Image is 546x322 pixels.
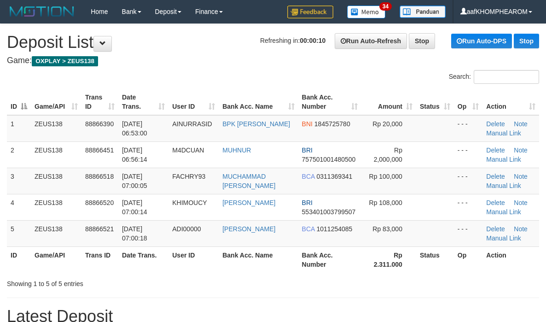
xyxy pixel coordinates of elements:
[486,208,521,216] a: Manual Link
[7,246,31,273] th: ID
[122,146,147,163] span: [DATE] 06:56:14
[7,115,31,142] td: 1
[31,246,81,273] th: Game/API
[486,182,521,189] a: Manual Link
[85,146,114,154] span: 88866451
[302,156,356,163] span: Copy 757501001480500 to clipboard
[85,225,114,233] span: 88866521
[222,146,251,154] a: MUHNUR
[302,208,356,216] span: Copy 553401003799507 to clipboard
[449,70,539,84] label: Search:
[302,225,315,233] span: BCA
[31,220,81,246] td: ZEUS138
[486,199,505,206] a: Delete
[409,33,435,49] a: Stop
[374,146,402,163] span: Rp 2,000,000
[361,89,416,115] th: Amount: activate to sort column ascending
[7,56,539,65] h4: Game:
[454,168,483,194] td: - - -
[298,89,362,115] th: Bank Acc. Number: activate to sort column ascending
[222,173,275,189] a: MUCHAMMAD [PERSON_NAME]
[486,120,505,128] a: Delete
[32,56,98,66] span: OXPLAY > ZEUS138
[454,141,483,168] td: - - -
[486,234,521,242] a: Manual Link
[416,246,454,273] th: Status
[168,246,219,273] th: User ID
[514,120,528,128] a: Note
[514,199,528,206] a: Note
[416,89,454,115] th: Status: activate to sort column ascending
[7,168,31,194] td: 3
[7,33,539,52] h1: Deposit List
[347,6,386,18] img: Button%20Memo.svg
[81,89,118,115] th: Trans ID: activate to sort column ascending
[372,120,402,128] span: Rp 20,000
[85,199,114,206] span: 88866520
[316,225,352,233] span: Copy 1011254085 to clipboard
[118,246,168,273] th: Date Trans.
[302,199,313,206] span: BRI
[31,168,81,194] td: ZEUS138
[118,89,168,115] th: Date Trans.: activate to sort column ascending
[122,225,147,242] span: [DATE] 07:00:18
[451,34,512,48] a: Run Auto-DPS
[482,246,539,273] th: Action
[369,173,402,180] span: Rp 100,000
[486,156,521,163] a: Manual Link
[31,194,81,220] td: ZEUS138
[172,199,207,206] span: KHIMOUCY
[482,89,539,115] th: Action: activate to sort column ascending
[222,199,275,206] a: [PERSON_NAME]
[379,2,392,11] span: 34
[474,70,539,84] input: Search:
[486,173,505,180] a: Delete
[361,246,416,273] th: Rp 2.311.000
[302,173,315,180] span: BCA
[298,246,362,273] th: Bank Acc. Number
[369,199,402,206] span: Rp 108,000
[172,146,204,154] span: M4DCUAN
[300,37,325,44] strong: 00:00:10
[372,225,402,233] span: Rp 83,000
[486,129,521,137] a: Manual Link
[7,194,31,220] td: 4
[7,5,77,18] img: MOTION_logo.png
[219,89,298,115] th: Bank Acc. Name: activate to sort column ascending
[287,6,333,18] img: Feedback.jpg
[222,120,290,128] a: BPK [PERSON_NAME]
[486,146,505,154] a: Delete
[514,146,528,154] a: Note
[31,115,81,142] td: ZEUS138
[260,37,325,44] span: Refreshing in:
[302,120,313,128] span: BNI
[454,89,483,115] th: Op: activate to sort column ascending
[454,220,483,246] td: - - -
[219,246,298,273] th: Bank Acc. Name
[7,141,31,168] td: 2
[314,120,350,128] span: Copy 1845725780 to clipboard
[31,89,81,115] th: Game/API: activate to sort column ascending
[316,173,352,180] span: Copy 0311369341 to clipboard
[514,225,528,233] a: Note
[7,275,221,288] div: Showing 1 to 5 of 5 entries
[486,225,505,233] a: Delete
[454,115,483,142] td: - - -
[335,33,407,49] a: Run Auto-Refresh
[222,225,275,233] a: [PERSON_NAME]
[31,141,81,168] td: ZEUS138
[122,173,147,189] span: [DATE] 07:00:05
[122,199,147,216] span: [DATE] 07:00:14
[302,146,313,154] span: BRI
[81,246,118,273] th: Trans ID
[7,89,31,115] th: ID: activate to sort column descending
[454,246,483,273] th: Op
[514,34,539,48] a: Stop
[168,89,219,115] th: User ID: activate to sort column ascending
[85,173,114,180] span: 88866518
[172,225,201,233] span: ADI00000
[172,173,205,180] span: FACHRY93
[514,173,528,180] a: Note
[400,6,446,18] img: panduan.png
[122,120,147,137] span: [DATE] 06:53:00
